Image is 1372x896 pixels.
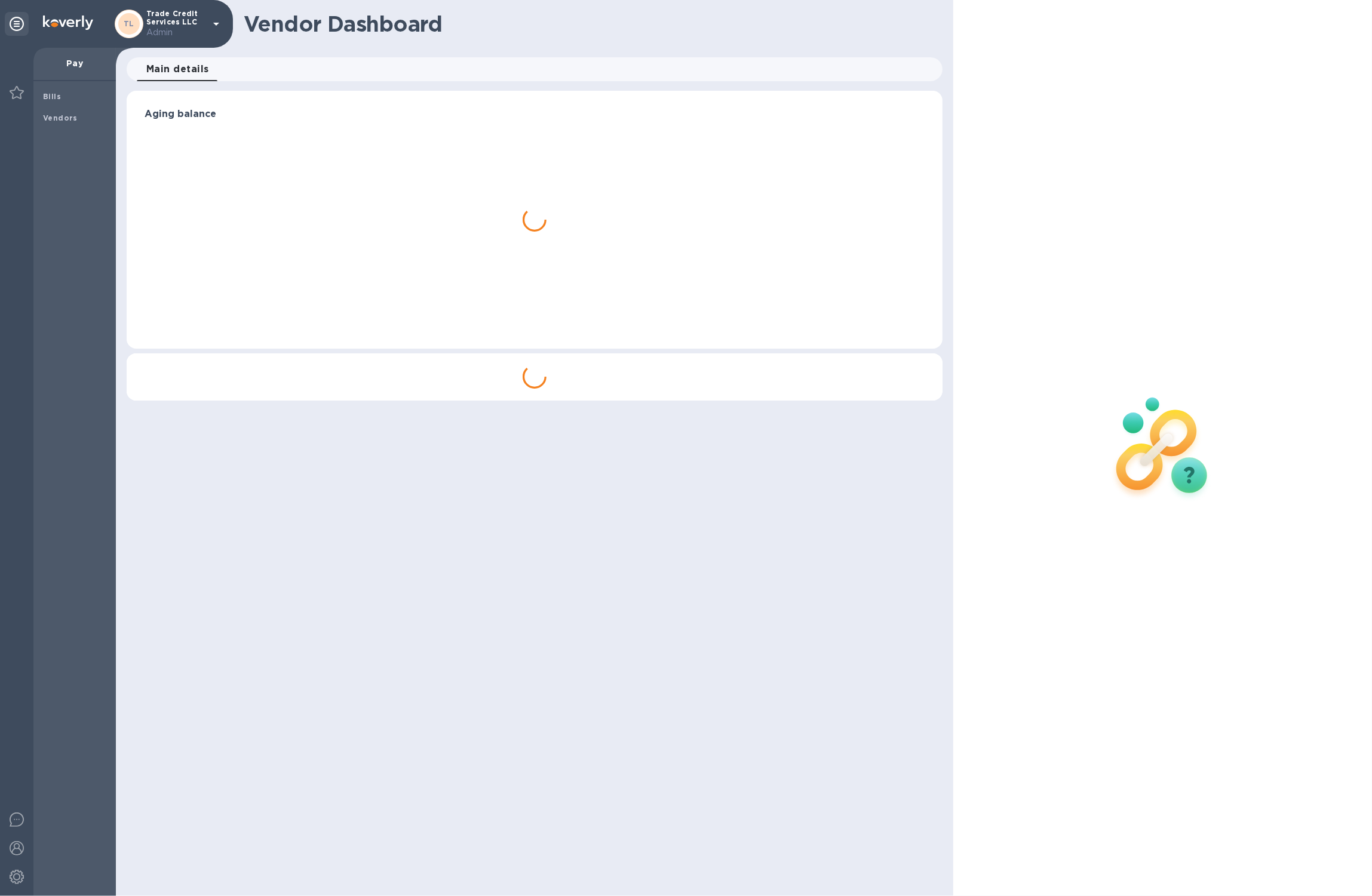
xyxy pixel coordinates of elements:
b: Bills [43,92,61,101]
span: Main details [146,61,209,78]
h1: Vendor Dashboard [244,11,934,36]
p: Trade Credit Services LLC [146,10,206,39]
p: Admin [146,26,206,39]
b: Vendors [43,113,78,122]
img: Partner [10,86,24,99]
p: Pay [43,57,106,69]
b: TL [124,19,134,28]
img: Logo [43,16,93,30]
div: Unpin categories [5,12,29,36]
h3: Aging balance [145,109,925,120]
